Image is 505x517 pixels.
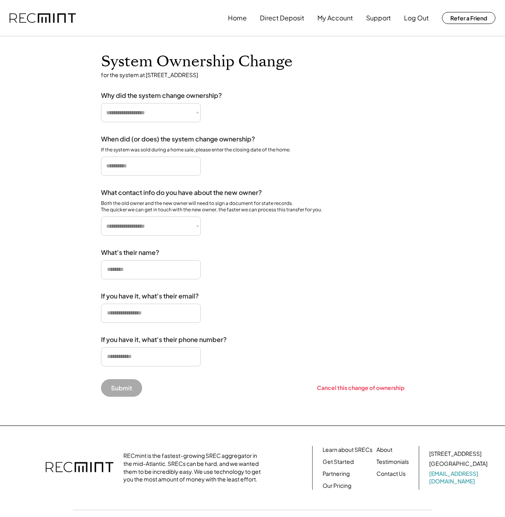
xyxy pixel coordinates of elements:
div: Both the old owner and the new owner will need to sign a document for state records. The quicker ... [101,200,322,214]
button: Submit [101,379,142,397]
a: Contact Us [376,470,406,478]
h1: System Ownership Change [101,52,293,71]
img: recmint-logotype%403x.png [10,13,76,23]
div: [STREET_ADDRESS] [429,450,481,458]
button: Refer a Friend [442,12,495,24]
button: My Account [317,10,353,26]
a: About [376,446,392,454]
button: Home [228,10,247,26]
button: Support [366,10,391,26]
button: Log Out [404,10,429,26]
button: Direct Deposit [260,10,304,26]
div: for the system at [STREET_ADDRESS] [101,71,198,79]
div: RECmint is the fastest-growing SREC aggregator in the mid-Atlantic. SRECs can be hard, and we wan... [123,452,265,483]
div: [GEOGRAPHIC_DATA] [429,460,487,468]
div: If the system was sold during a home sale, please enter the closing date of the home. [101,147,291,153]
a: Our Pricing [323,482,351,490]
a: Get Started [323,458,354,466]
a: Partnering [323,470,350,478]
div: If you have it, what's their email? [101,292,199,300]
div: If you have it, what's their phone number? [101,336,227,344]
a: Learn about SRECs [323,446,372,454]
div: When did (or does) the system change ownership? [101,135,255,143]
div: Why did the system change ownership? [101,91,222,100]
div: What's their name? [101,249,159,257]
div: Cancel this change of ownership [317,384,404,391]
img: recmint-logotype%403x.png [46,454,113,482]
div: What contact info do you have about the new owner? [101,189,262,197]
a: Testimonials [376,458,409,466]
a: [EMAIL_ADDRESS][DOMAIN_NAME] [429,470,489,485]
